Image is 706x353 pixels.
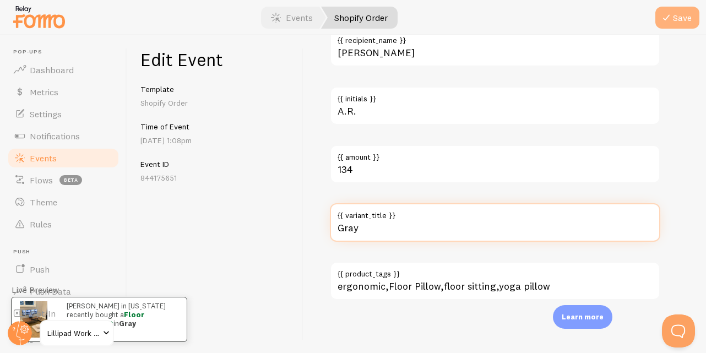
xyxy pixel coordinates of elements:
h5: Template [140,84,290,94]
a: Push [7,258,120,280]
div: Learn more [553,305,612,329]
a: Notifications [7,125,120,147]
p: [DATE] 1:08pm [140,135,290,146]
a: Theme [7,191,120,213]
a: Rules [7,213,120,235]
a: Push Data [7,280,120,302]
span: Flows [30,175,53,186]
label: {{ amount }} [330,145,660,164]
span: Settings [30,108,62,120]
img: fomo-relay-logo-orange.svg [12,3,67,31]
a: Flows beta [7,169,120,191]
span: beta [59,175,82,185]
span: Opt-In [30,308,56,319]
a: Events [7,147,120,169]
h5: Time of Event [140,122,290,132]
a: Opt-In [7,302,120,324]
label: {{ variant_title }} [330,203,660,222]
span: Metrics [30,86,58,97]
label: {{ initials }} [330,86,660,105]
span: Events [30,153,57,164]
span: Theme [30,197,57,208]
iframe: Help Scout Beacon - Open [662,314,695,347]
p: Learn more [562,312,604,322]
span: Push [30,264,50,275]
span: Push Data [30,286,71,297]
span: Rules [30,219,52,230]
p: 844175651 [140,172,290,183]
h1: Edit Event [140,48,290,71]
a: Lillipad Work Solutions [40,320,114,346]
span: Dashboard [30,64,74,75]
label: {{ product_tags }} [330,262,660,280]
a: Settings [7,103,120,125]
span: Notifications [30,131,80,142]
span: Pop-ups [13,48,120,56]
a: Metrics [7,81,120,103]
span: Lillipad Work Solutions [47,327,100,340]
label: {{ recipient_name }} [330,28,660,47]
span: Push [13,248,120,256]
p: Shopify Order [140,97,290,108]
h5: Event ID [140,159,290,169]
a: Dashboard [7,59,120,81]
